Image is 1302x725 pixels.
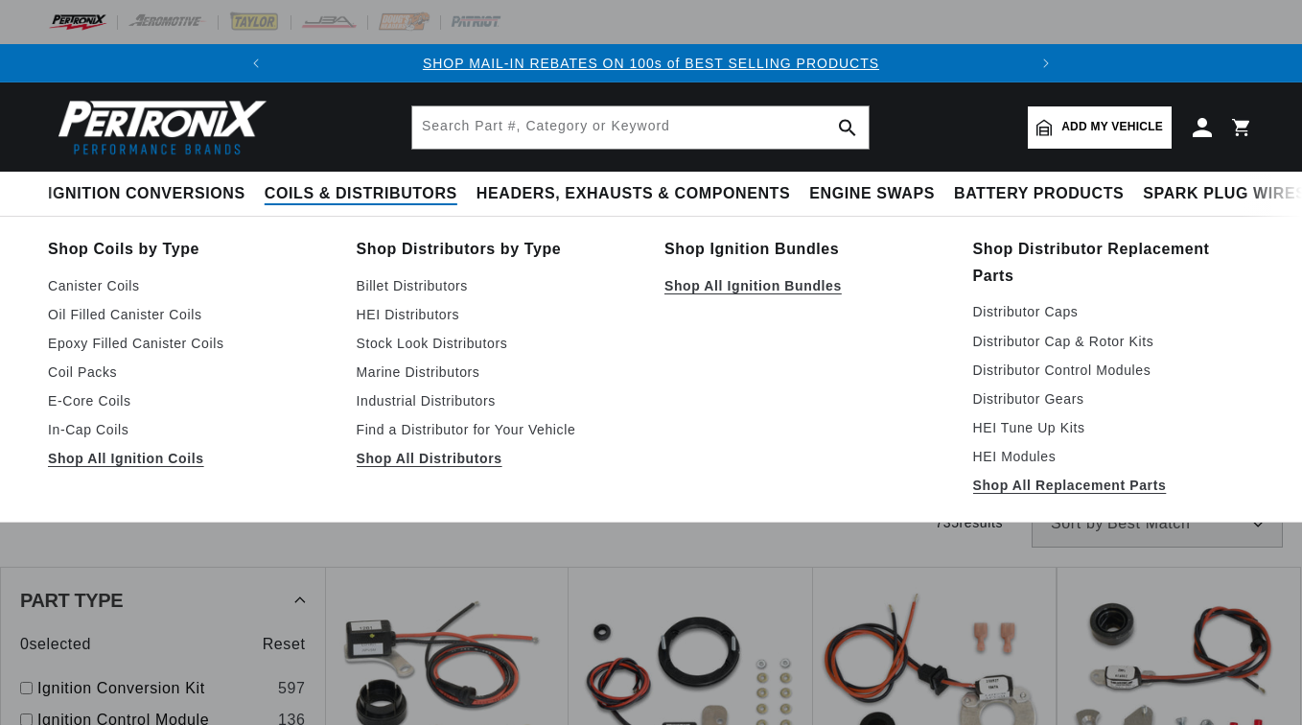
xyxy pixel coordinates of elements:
[263,632,306,657] span: Reset
[664,274,946,297] a: Shop All Ignition Bundles
[357,274,639,297] a: Billet Distributors
[48,303,330,326] a: Oil Filled Canister Coils
[275,53,1028,74] div: 1 of 2
[809,184,935,204] span: Engine Swaps
[255,172,467,217] summary: Coils & Distributors
[237,44,275,82] button: Translation missing: en.sections.announcements.previous_announcement
[944,172,1133,217] summary: Battery Products
[48,172,255,217] summary: Ignition Conversions
[357,418,639,441] a: Find a Distributor for Your Vehicle
[48,389,330,412] a: E-Core Coils
[954,184,1124,204] span: Battery Products
[20,632,91,657] span: 0 selected
[467,172,800,217] summary: Headers, Exhausts & Components
[265,184,457,204] span: Coils & Distributors
[973,445,1255,468] a: HEI Modules
[973,330,1255,353] a: Distributor Cap & Rotor Kits
[357,447,639,470] a: Shop All Distributors
[48,447,330,470] a: Shop All Ignition Coils
[664,236,946,263] a: Shop Ignition Bundles
[423,56,879,71] a: SHOP MAIL-IN REBATES ON 100s of BEST SELLING PRODUCTS
[48,236,330,263] a: Shop Coils by Type
[48,418,330,441] a: In-Cap Coils
[800,172,944,217] summary: Engine Swaps
[1027,44,1065,82] button: Translation missing: en.sections.announcements.next_announcement
[973,300,1255,323] a: Distributor Caps
[826,106,869,149] button: search button
[973,359,1255,382] a: Distributor Control Modules
[278,676,306,701] div: 597
[935,515,1003,530] span: 735 results
[37,676,270,701] a: Ignition Conversion Kit
[357,332,639,355] a: Stock Look Distributors
[973,416,1255,439] a: HEI Tune Up Kits
[275,53,1028,74] div: Announcement
[1032,500,1283,548] select: Sort by
[48,332,330,355] a: Epoxy Filled Canister Coils
[357,361,639,384] a: Marine Distributors
[973,474,1255,497] a: Shop All Replacement Parts
[357,236,639,263] a: Shop Distributors by Type
[477,184,790,204] span: Headers, Exhausts & Components
[973,236,1255,289] a: Shop Distributor Replacement Parts
[1061,118,1163,136] span: Add my vehicle
[1051,516,1104,531] span: Sort by
[357,303,639,326] a: HEI Distributors
[48,361,330,384] a: Coil Packs
[357,389,639,412] a: Industrial Distributors
[48,274,330,297] a: Canister Coils
[1028,106,1172,149] a: Add my vehicle
[973,387,1255,410] a: Distributor Gears
[20,591,123,610] span: Part Type
[48,184,245,204] span: Ignition Conversions
[412,106,869,149] input: Search Part #, Category or Keyword
[48,94,268,160] img: Pertronix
